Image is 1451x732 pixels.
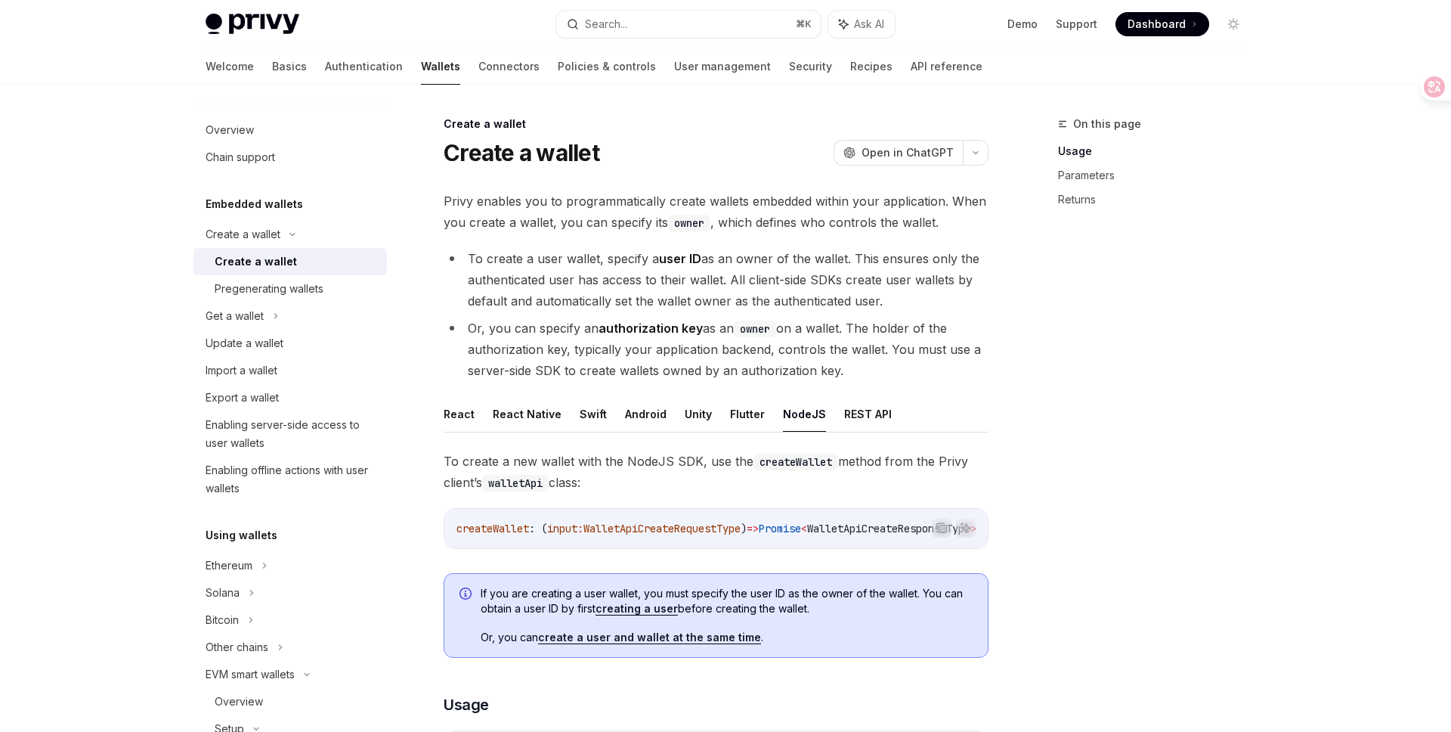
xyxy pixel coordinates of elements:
button: React [444,396,475,432]
a: create a user and wallet at the same time [538,631,761,644]
div: Import a wallet [206,361,277,380]
button: Copy the contents from the code block [932,518,951,538]
span: < [801,522,807,535]
span: ⌘ K [796,18,812,30]
a: Support [1056,17,1097,32]
a: Import a wallet [193,357,387,384]
div: Update a wallet [206,334,283,352]
a: Authentication [325,48,403,85]
a: Security [789,48,832,85]
div: Export a wallet [206,389,279,407]
a: Connectors [478,48,540,85]
div: Ethereum [206,557,252,575]
button: Ask AI [828,11,895,38]
a: Dashboard [1115,12,1209,36]
div: Create a wallet [206,225,280,243]
span: createWallet [456,522,529,535]
button: NodeJS [783,396,826,432]
span: If you are creating a user wallet, you must specify the user ID as the owner of the wallet. You c... [481,586,973,616]
span: WalletApiCreateResponseType [807,522,970,535]
a: Enabling offline actions with user wallets [193,457,387,502]
a: API reference [911,48,982,85]
a: User management [674,48,771,85]
span: => [747,522,759,535]
a: Update a wallet [193,330,387,357]
button: Flutter [730,396,765,432]
strong: user ID [659,251,701,266]
span: Promise [759,522,801,535]
span: Ask AI [854,17,884,32]
li: Or, you can specify an as an on a wallet. The holder of the authorization key, typically your app... [444,318,988,381]
svg: Info [459,588,475,603]
a: Enabling server-side access to user wallets [193,411,387,457]
span: Usage [444,694,489,715]
div: Other chains [206,638,268,656]
span: Open in ChatGPT [862,145,954,160]
h1: Create a wallet [444,139,599,166]
a: Create a wallet [193,248,387,275]
span: Dashboard [1128,17,1186,32]
a: Parameters [1058,163,1258,188]
span: : [577,522,583,535]
strong: authorization key [599,321,703,336]
button: Open in ChatGPT [834,140,963,166]
button: Toggle dark mode [1221,12,1245,36]
code: createWallet [753,454,838,470]
button: Search...⌘K [556,11,821,38]
div: Get a wallet [206,307,264,325]
a: Returns [1058,188,1258,212]
a: Wallets [421,48,460,85]
div: Overview [215,693,263,711]
a: Welcome [206,48,254,85]
li: To create a user wallet, specify a as an owner of the wallet. This ensures only the authenticated... [444,248,988,312]
button: Ask AI [956,518,976,538]
div: Enabling server-side access to user wallets [206,416,378,452]
span: To create a new wallet with the NodeJS SDK, use the method from the Privy client’s class: [444,451,988,493]
a: Pregenerating wallets [193,275,387,302]
a: Overview [193,116,387,144]
a: Usage [1058,139,1258,163]
span: WalletApiCreateRequestType [583,522,741,535]
h5: Using wallets [206,526,277,544]
code: owner [668,215,710,231]
a: Demo [1007,17,1038,32]
div: Search... [585,15,627,33]
button: Unity [685,396,712,432]
div: Chain support [206,148,275,166]
h5: Embedded wallets [206,195,303,213]
span: ) [741,522,747,535]
a: Overview [193,688,387,715]
button: REST API [844,396,892,432]
a: Recipes [850,48,893,85]
span: input [547,522,577,535]
span: On this page [1073,115,1141,133]
div: Solana [206,584,240,602]
div: EVM smart wallets [206,665,295,684]
span: : ( [529,522,547,535]
button: React Native [493,396,562,432]
code: walletApi [482,475,549,492]
div: Overview [206,121,254,139]
span: Or, you can . [481,630,973,645]
div: Create a wallet [444,116,988,132]
div: Create a wallet [215,253,297,271]
code: owner [734,321,776,337]
div: Bitcoin [206,611,239,629]
a: Policies & controls [558,48,656,85]
a: Export a wallet [193,384,387,411]
button: Android [625,396,667,432]
a: Chain support [193,144,387,171]
a: creating a user [596,602,678,616]
a: Basics [272,48,307,85]
div: Pregenerating wallets [215,280,323,298]
div: Enabling offline actions with user wallets [206,461,378,498]
span: Privy enables you to programmatically create wallets embedded within your application. When you c... [444,191,988,233]
button: Swift [580,396,607,432]
img: light logo [206,14,299,35]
